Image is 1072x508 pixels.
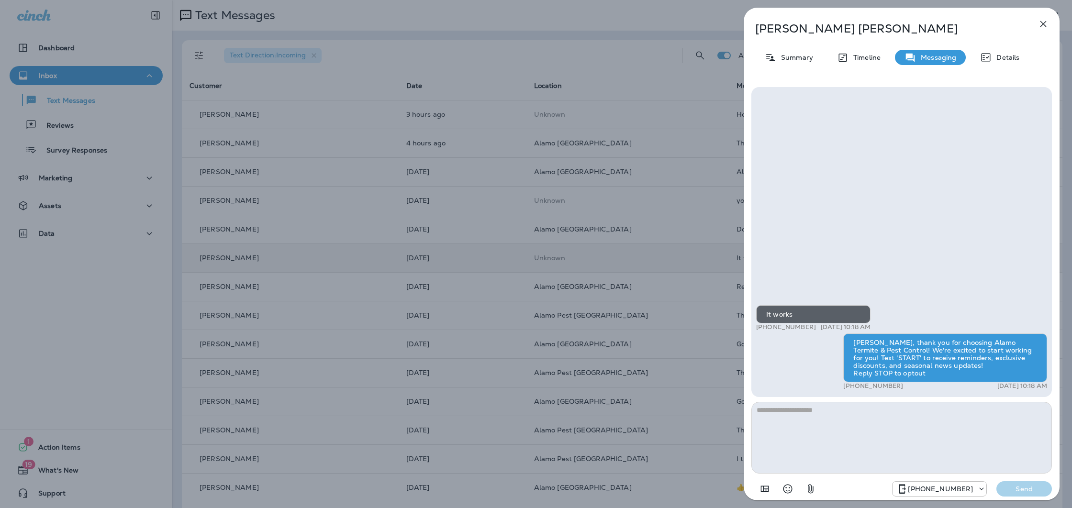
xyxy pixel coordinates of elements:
[843,333,1047,382] div: [PERSON_NAME], thank you for choosing Alamo Termite & Pest Control! We're excited to start workin...
[997,382,1047,390] p: [DATE] 10:18 AM
[849,54,881,61] p: Timeline
[893,483,986,495] div: +1 (817) 204-6820
[778,479,797,498] button: Select an emoji
[992,54,1019,61] p: Details
[755,22,1016,35] p: [PERSON_NAME] [PERSON_NAME]
[916,54,956,61] p: Messaging
[756,305,871,323] div: It works
[908,485,973,493] p: [PHONE_NUMBER]
[821,323,871,331] p: [DATE] 10:18 AM
[776,54,813,61] p: Summary
[843,382,903,390] p: [PHONE_NUMBER]
[755,479,774,498] button: Add in a premade template
[756,323,816,331] p: [PHONE_NUMBER]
